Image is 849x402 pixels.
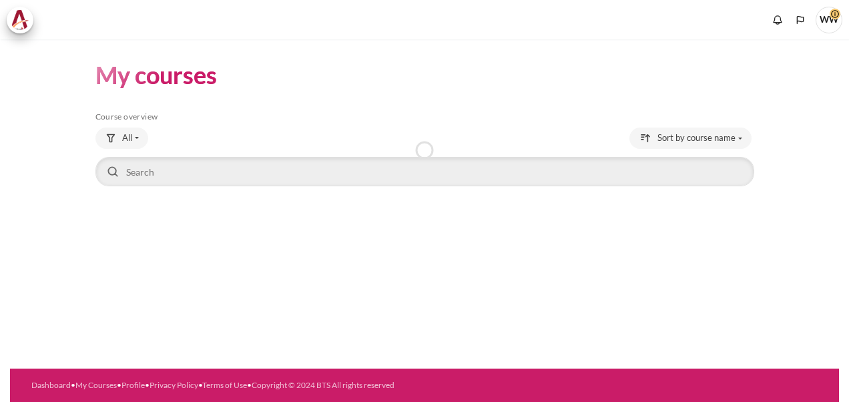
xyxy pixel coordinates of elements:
[75,380,117,390] a: My Courses
[95,112,754,122] h5: Course overview
[657,132,736,145] span: Sort by course name
[31,379,463,391] div: • • • • •
[95,157,754,186] input: Search
[7,7,40,33] a: Architeck Architeck
[10,39,839,209] section: Content
[790,10,810,30] button: Languages
[816,7,842,33] a: User menu
[95,128,754,189] div: Course overview controls
[122,132,132,145] span: All
[121,380,145,390] a: Profile
[11,10,29,30] img: Architeck
[31,380,71,390] a: Dashboard
[629,128,752,149] button: Sorting drop-down menu
[252,380,394,390] a: Copyright © 2024 BTS All rights reserved
[95,59,217,91] h1: My courses
[150,380,198,390] a: Privacy Policy
[768,10,788,30] div: Show notification window with no new notifications
[202,380,247,390] a: Terms of Use
[95,128,148,149] button: Grouping drop-down menu
[816,7,842,33] span: WW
